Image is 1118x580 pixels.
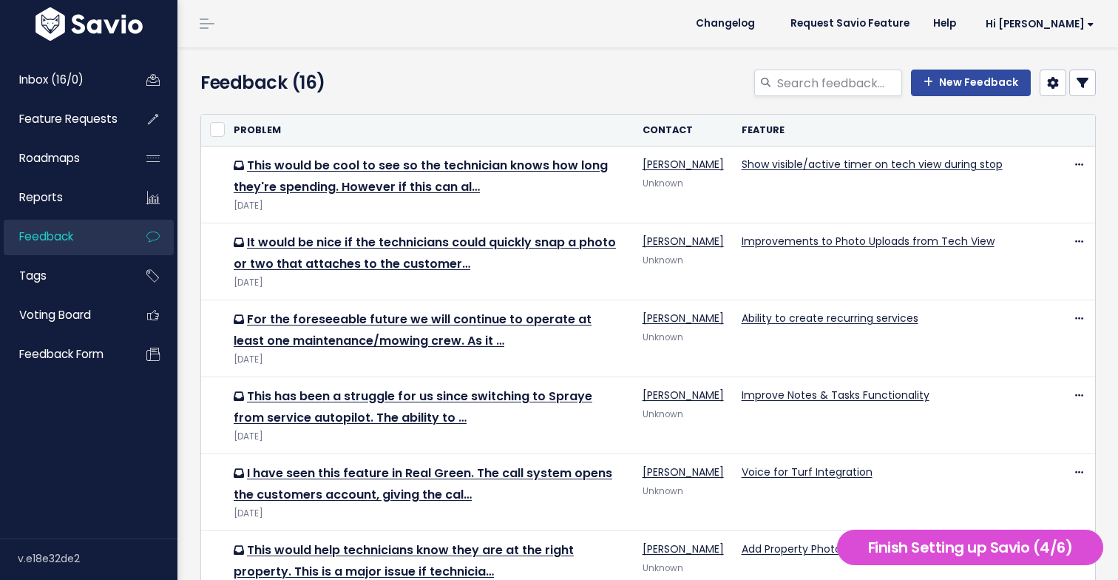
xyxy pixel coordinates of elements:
a: This would be cool to see so the technician knows how long they're spending. However if this can al… [234,157,608,195]
div: [DATE] [234,275,625,291]
a: Help [921,13,968,35]
a: [PERSON_NAME] [643,157,724,172]
span: Feature Requests [19,111,118,127]
a: Improve Notes & Tasks Functionality [742,388,929,402]
a: I have seen this feature in Real Green. The call system opens the customers account, giving the cal… [234,465,612,503]
a: Feedback form [4,337,123,371]
div: [DATE] [234,198,625,214]
a: Voting Board [4,298,123,332]
span: Hi [PERSON_NAME] [986,18,1094,30]
div: [DATE] [234,352,625,368]
a: Tags [4,259,123,293]
a: Feedback [4,220,123,254]
a: [PERSON_NAME] [643,542,724,556]
a: [PERSON_NAME] [643,388,724,402]
span: Unknown [643,254,683,266]
span: Inbox (16/0) [19,72,84,87]
h4: Feedback (16) [200,70,484,96]
span: Roadmaps [19,150,80,166]
h5: Finish Setting up Savio (4/6) [844,536,1097,559]
a: New Feedback [911,70,1031,96]
span: Unknown [643,178,683,189]
a: It would be nice if the technicians could quickly snap a photo or two that attaches to the customer… [234,234,616,272]
img: logo-white.9d6f32f41409.svg [32,7,146,41]
span: Unknown [643,331,683,343]
span: Changelog [696,18,755,29]
a: This has been a struggle for us since switching to Spraye from service autopilot. The ability to … [234,388,592,426]
a: Hi [PERSON_NAME] [968,13,1106,36]
input: Search feedback... [776,70,902,96]
div: [DATE] [234,506,625,522]
a: Feature Requests [4,102,123,136]
a: Improvements to Photo Uploads from Tech View [742,234,995,249]
a: [PERSON_NAME] [643,465,724,479]
div: v.e18e32de2 [18,539,177,578]
a: Reports [4,181,123,215]
a: This would help technicians know they are at the right property. This is a major issue if technicia… [234,542,574,580]
th: Problem [225,115,634,146]
span: Unknown [643,408,683,420]
a: [PERSON_NAME] [643,234,724,249]
a: [PERSON_NAME] [643,311,724,326]
span: Tags [19,268,47,283]
span: Unknown [643,485,683,497]
a: Roadmaps [4,141,123,175]
span: Reports [19,189,63,205]
a: Inbox (16/0) [4,63,123,97]
a: Ability to create recurring services [742,311,918,326]
div: [DATE] [234,429,625,445]
a: For the foreseeable future we will continue to operate at least one maintenance/mowing crew. As it … [234,311,592,349]
th: Contact [634,115,733,146]
a: Request Savio Feature [779,13,921,35]
span: Voting Board [19,307,91,323]
span: Feedback form [19,346,104,362]
a: Add Property Photo to Property Profiles [742,542,942,556]
span: Feedback [19,229,73,244]
span: Unknown [643,562,683,574]
a: Voice for Turf Integration [742,465,873,479]
th: Feature [733,115,1051,146]
a: Show visible/active timer on tech view during stop [742,157,1003,172]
